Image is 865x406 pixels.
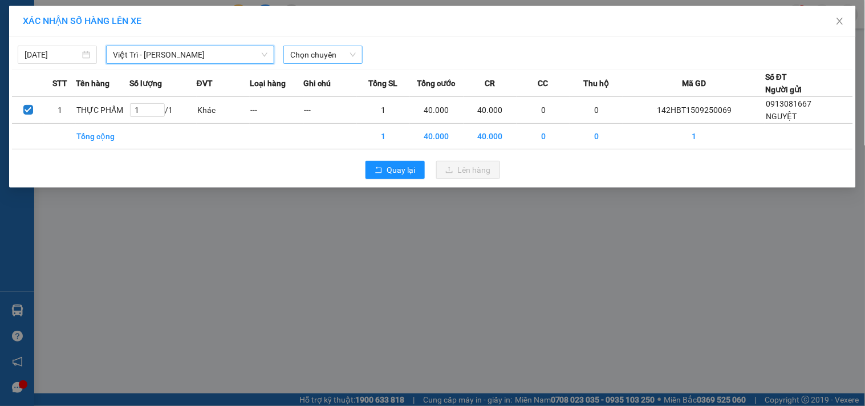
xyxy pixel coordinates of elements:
span: Mã GD [682,77,706,90]
button: rollbackQuay lại [366,161,425,179]
span: Thu hộ [584,77,610,90]
td: 40.000 [410,124,464,149]
td: Khác [197,97,250,124]
span: CR [485,77,495,90]
td: / 1 [129,97,197,124]
td: 1 [623,124,765,149]
td: 0 [570,124,624,149]
td: 0 [570,97,624,124]
span: Tổng SL [368,77,397,90]
td: THỰC PHẨM [76,97,129,124]
span: rollback [375,166,383,175]
span: 0913081667 [766,99,811,108]
span: down [261,51,268,58]
b: Công ty TNHH Trọng Hiếu Phú Thọ - Nam Cường Limousine [139,13,445,44]
span: Việt Trì - Mạc Thái Tổ [113,46,267,63]
span: Tên hàng [76,77,109,90]
span: STT [52,77,67,90]
td: 142HBT1509250069 [623,97,765,124]
div: Số ĐT Người gửi [765,71,802,96]
span: Chọn chuyến [290,46,356,63]
span: Số lượng [129,77,162,90]
td: --- [303,97,357,124]
li: Hotline: 1900400028 [107,62,477,76]
td: --- [250,97,303,124]
span: Ghi chú [303,77,331,90]
td: 0 [517,97,570,124]
span: XÁC NHẬN SỐ HÀNG LÊN XE [23,15,141,26]
span: Quay lại [387,164,416,176]
button: uploadLên hàng [436,161,500,179]
span: close [835,17,844,26]
button: Close [824,6,856,38]
td: 1 [357,97,411,124]
span: CC [538,77,549,90]
li: Số nhà [STREET_ADDRESS][PERSON_NAME] [107,48,477,62]
span: ĐVT [197,77,213,90]
td: 40.000 [464,124,517,149]
td: 1 [357,124,411,149]
td: 40.000 [464,97,517,124]
td: 1 [44,97,76,124]
td: 40.000 [410,97,464,124]
td: Tổng cộng [76,124,129,149]
input: 15/09/2025 [25,48,80,61]
span: Tổng cước [417,77,456,90]
td: 0 [517,124,570,149]
span: Loại hàng [250,77,286,90]
span: NGUYỆT [766,112,797,121]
